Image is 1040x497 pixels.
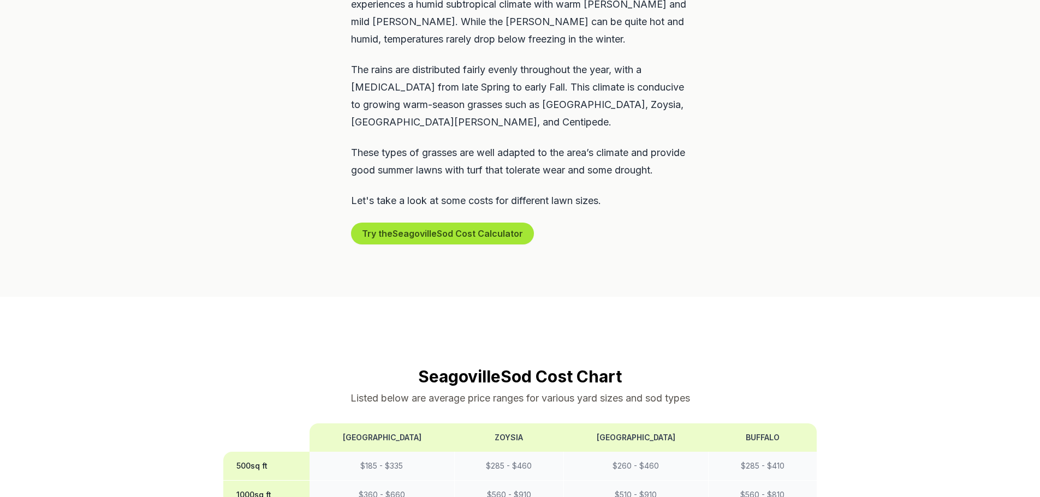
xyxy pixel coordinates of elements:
[563,452,708,481] td: $ 260 - $ 460
[310,452,454,481] td: $ 185 - $ 335
[454,423,563,452] th: Zoysia
[351,192,690,209] p: Let's take a look at some costs for different lawn sizes.
[223,367,817,386] h2: Seagoville Sod Cost Chart
[223,391,817,406] p: Listed below are average price ranges for various yard sizes and sod types
[351,144,690,179] p: These types of grasses are well adapted to the area’s climate and provide good summer lawns with ...
[708,423,817,452] th: Buffalo
[351,223,534,244] button: Try theSeagovilleSod Cost Calculator
[563,423,708,452] th: [GEOGRAPHIC_DATA]
[708,452,817,481] td: $ 285 - $ 410
[454,452,563,481] td: $ 285 - $ 460
[310,423,454,452] th: [GEOGRAPHIC_DATA]
[351,61,690,131] p: The rains are distributed fairly evenly throughout the year, with a [MEDICAL_DATA] from late Spri...
[223,452,310,481] th: 500 sq ft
